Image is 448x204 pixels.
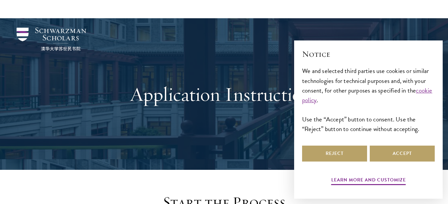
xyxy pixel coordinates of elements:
[302,48,435,60] h2: Notice
[302,146,367,162] button: Reject
[370,146,435,162] button: Accept
[17,28,86,51] img: Schwarzman Scholars
[331,176,406,186] button: Learn more and customize
[302,66,435,133] div: We and selected third parties use cookies or similar technologies for technical purposes and, wit...
[302,86,432,105] a: cookie policy
[110,82,339,106] h1: Application Instructions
